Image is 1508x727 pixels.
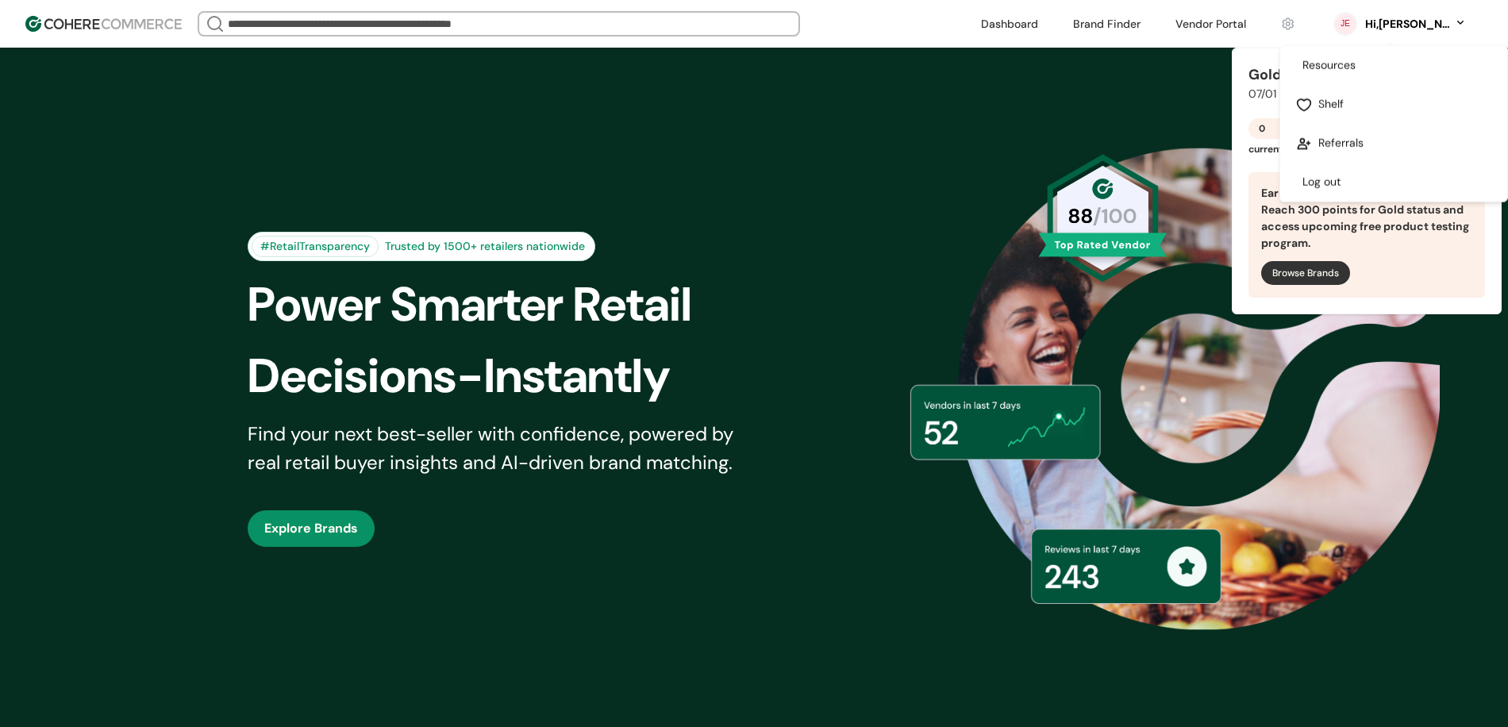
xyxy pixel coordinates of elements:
[1248,142,1356,156] div: current points
[1364,16,1451,33] div: Hi, [PERSON_NAME]
[1248,64,1345,86] p: Gold Rewards
[252,236,379,257] div: #RetailTransparency
[379,238,591,255] div: Trusted by 1500+ retailers nationwide
[1248,86,1485,102] div: 07/01 to 09/30 36 Days left
[1261,261,1350,285] button: Browse Brands
[248,269,781,340] div: Power Smarter Retail
[1333,12,1357,36] svg: 0 percent
[25,16,182,32] img: Cohere Logo
[248,340,781,412] div: Decisions-Instantly
[248,420,754,477] div: Find your next best-seller with confidence, powered by real retail buyer insights and AI-driven b...
[1248,118,1275,139] div: 0
[248,510,375,547] button: Explore Brands
[1364,16,1467,33] button: Hi,[PERSON_NAME]
[1261,185,1472,252] p: Earn points for reviews and referrals. Reach 300 points for Gold status and access upcoming free ...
